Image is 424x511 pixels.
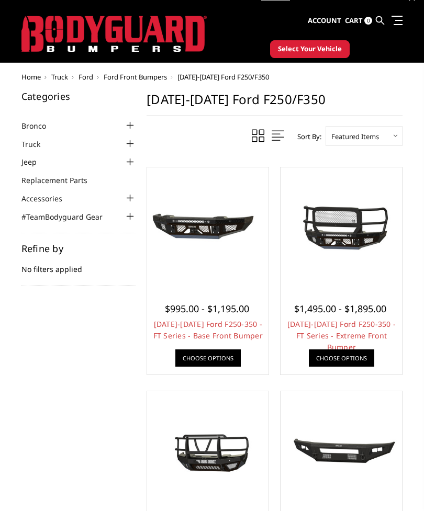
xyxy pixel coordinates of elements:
[21,211,116,222] a: #TeamBodyguard Gear
[283,394,399,510] a: 2023-2025 Ford F250-350 - A2L Series - Base Front Bumper
[147,92,403,116] h1: [DATE]-[DATE] Ford F250/F350
[150,394,266,510] a: 2023-2026 Ford F250-350 - T2 Series - Extreme Front Bumper (receiver or winch) 2023-2026 Ford F25...
[150,201,266,255] img: 2023-2025 Ford F250-350 - FT Series - Base Front Bumper
[175,349,241,367] a: Choose Options
[364,17,372,25] span: 0
[21,244,137,286] div: No filters applied
[21,175,101,186] a: Replacement Parts
[283,425,399,479] img: 2023-2025 Ford F250-350 - A2L Series - Base Front Bumper
[308,16,341,25] span: Account
[177,72,269,82] span: [DATE]-[DATE] Ford F250/F350
[21,193,75,204] a: Accessories
[150,170,266,286] a: 2023-2025 Ford F250-350 - FT Series - Base Front Bumper
[294,302,386,315] span: $1,495.00 - $1,895.00
[345,7,372,35] a: Cart 0
[51,72,68,82] a: Truck
[21,92,137,101] h5: Categories
[21,72,41,82] a: Home
[270,40,350,58] button: Select Your Vehicle
[292,129,321,144] label: Sort By:
[308,7,341,35] a: Account
[287,319,396,352] a: [DATE]-[DATE] Ford F250-350 - FT Series - Extreme Front Bumper
[21,139,53,150] a: Truck
[283,170,399,286] a: 2023-2026 Ford F250-350 - FT Series - Extreme Front Bumper 2023-2026 Ford F250-350 - FT Series - ...
[345,16,363,25] span: Cart
[21,120,59,131] a: Bronco
[79,72,93,82] a: Ford
[21,244,137,253] h5: Refine by
[278,44,342,54] span: Select Your Vehicle
[309,349,374,367] a: Choose Options
[165,302,249,315] span: $995.00 - $1,195.00
[21,16,207,52] img: BODYGUARD BUMPERS
[150,419,266,484] img: 2023-2026 Ford F250-350 - T2 Series - Extreme Front Bumper (receiver or winch)
[153,319,263,340] a: [DATE]-[DATE] Ford F250-350 - FT Series - Base Front Bumper
[104,72,167,82] a: Ford Front Bumpers
[283,201,399,255] img: 2023-2026 Ford F250-350 - FT Series - Extreme Front Bumper
[21,156,50,167] a: Jeep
